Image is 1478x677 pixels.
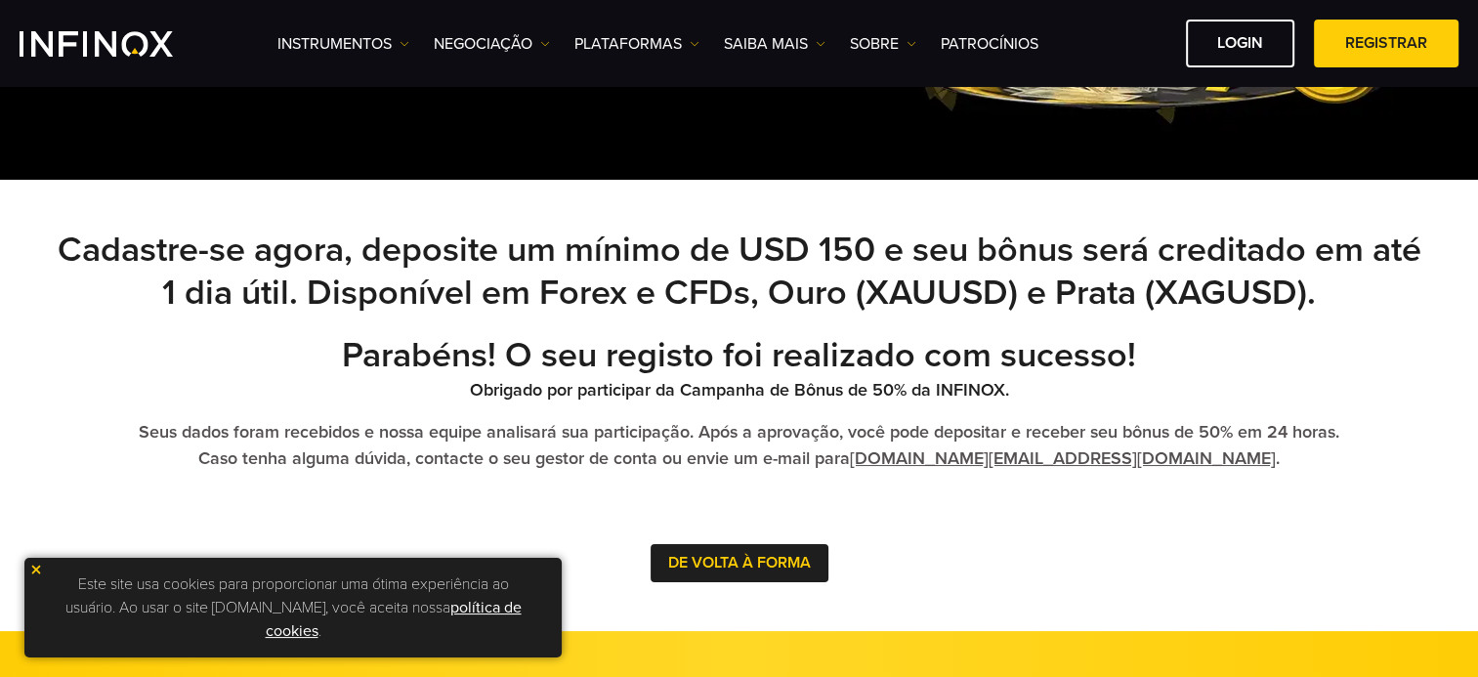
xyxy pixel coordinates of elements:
[651,544,828,582] button: DE VOLTA À FORMA
[139,421,1339,469] strong: Seus dados foram recebidos e nossa equipe analisará sua participação. Após a aprovação, você pode...
[29,563,43,576] img: yellow close icon
[470,379,1009,401] strong: Obrigado por participar da Campanha de Bônus de 50% da INFINOX.
[34,568,552,648] p: Este site usa cookies para proporcionar uma ótima experiência ao usuário. Ao usar o site [DOMAIN_...
[1186,20,1294,67] a: Login
[434,32,550,56] a: NEGOCIAÇÃO
[56,229,1423,315] h2: Cadastre-se agora, deposite um mínimo de USD 150 e seu bônus será creditado em até 1 dia útil. Di...
[342,334,1136,376] strong: Parabéns! O seu registo foi realizado com sucesso!
[574,32,699,56] a: PLATAFORMAS
[20,31,219,57] a: INFINOX Logo
[277,32,409,56] a: Instrumentos
[724,32,825,56] a: Saiba mais
[850,447,1276,469] a: [DOMAIN_NAME][EMAIL_ADDRESS][DOMAIN_NAME]
[850,32,916,56] a: SOBRE
[941,32,1038,56] a: Patrocínios
[1314,20,1458,67] a: Registrar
